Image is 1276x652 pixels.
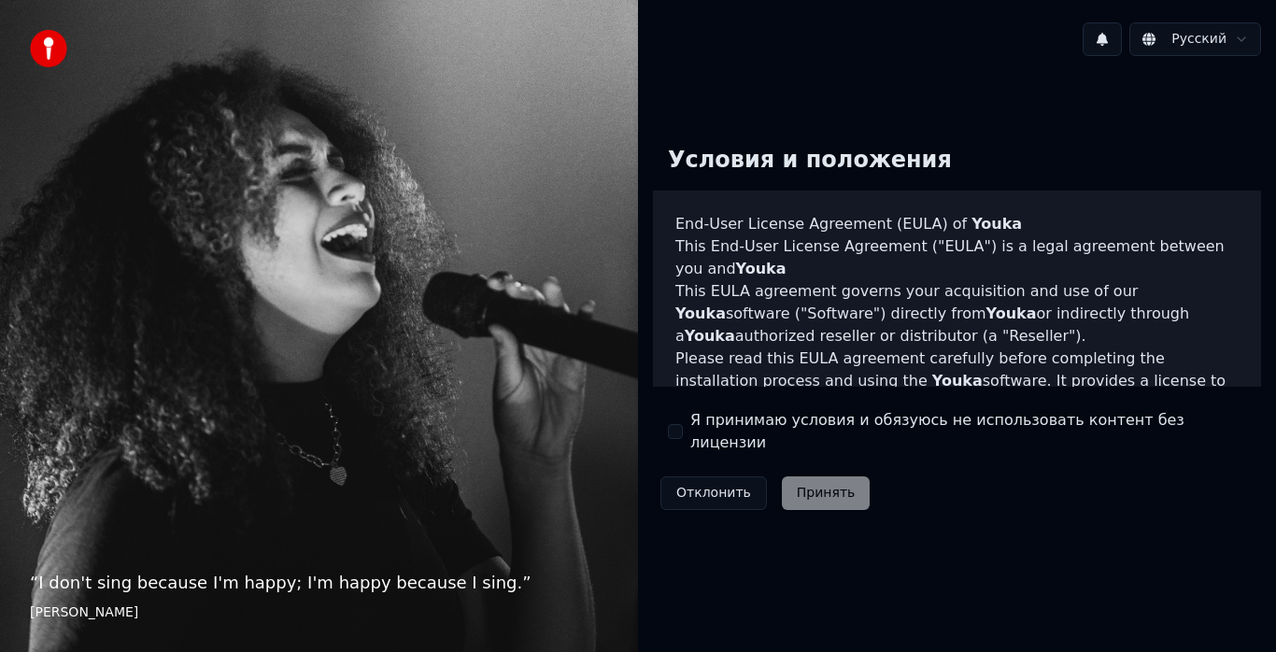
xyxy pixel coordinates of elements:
span: Youka [736,260,787,277]
h3: End-User License Agreement (EULA) of [675,213,1239,235]
span: Youka [675,305,726,322]
div: Условия и положения [653,131,967,191]
button: Отклонить [660,476,767,510]
span: Youka [685,327,735,345]
p: This End-User License Agreement ("EULA") is a legal agreement between you and [675,235,1239,280]
label: Я принимаю условия и обязуюсь не использовать контент без лицензии [690,409,1246,454]
span: Youka [971,215,1022,233]
p: “ I don't sing because I'm happy; I'm happy because I sing. ” [30,570,608,596]
span: Youka [986,305,1037,322]
p: This EULA agreement governs your acquisition and use of our software ("Software") directly from o... [675,280,1239,347]
span: Youka [932,372,983,390]
img: youka [30,30,67,67]
footer: [PERSON_NAME] [30,603,608,622]
p: Please read this EULA agreement carefully before completing the installation process and using th... [675,347,1239,437]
